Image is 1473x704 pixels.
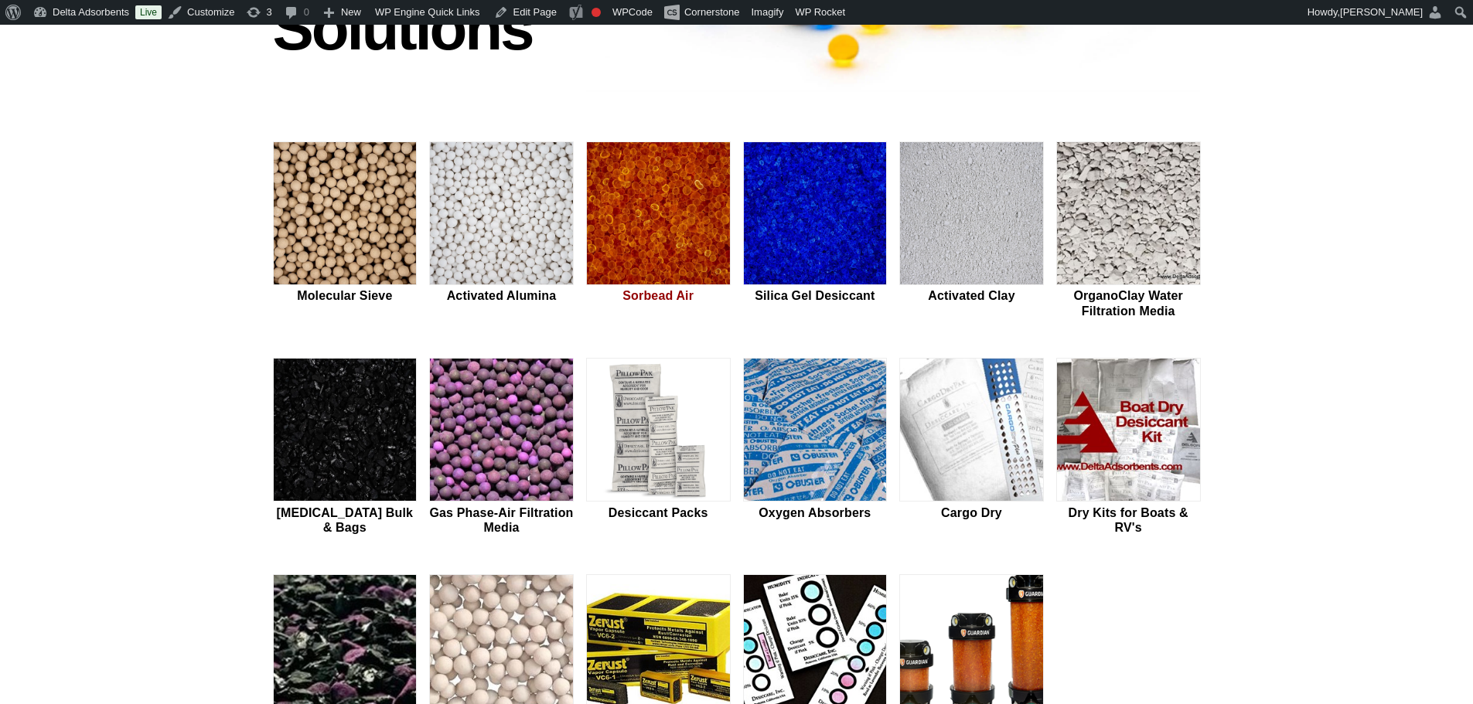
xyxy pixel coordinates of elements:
[429,505,574,535] h2: Gas Phase-Air Filtration Media
[586,141,731,321] a: Sorbead Air
[273,141,418,321] a: Molecular Sieve
[135,5,162,19] a: Live
[586,288,731,303] h2: Sorbead Air
[429,141,574,321] a: Activated Alumina
[743,288,888,303] h2: Silica Gel Desiccant
[743,505,888,520] h2: Oxygen Absorbers
[1056,288,1201,318] h2: OrganoClay Water Filtration Media
[899,288,1044,303] h2: Activated Clay
[743,358,888,537] a: Oxygen Absorbers
[743,141,888,321] a: Silica Gel Desiccant
[429,358,574,537] a: Gas Phase-Air Filtration Media
[1056,358,1201,537] a: Dry Kits for Boats & RV's
[429,288,574,303] h2: Activated Alumina
[592,8,601,17] div: Focus keyphrase not set
[1340,6,1423,18] span: [PERSON_NAME]
[899,358,1044,537] a: Cargo Dry
[273,505,418,535] h2: [MEDICAL_DATA] Bulk & Bags
[586,358,731,537] a: Desiccant Packs
[1056,141,1201,321] a: OrganoClay Water Filtration Media
[1056,505,1201,535] h2: Dry Kits for Boats & RV's
[899,141,1044,321] a: Activated Clay
[273,288,418,303] h2: Molecular Sieve
[586,505,731,520] h2: Desiccant Packs
[899,505,1044,520] h2: Cargo Dry
[273,358,418,537] a: [MEDICAL_DATA] Bulk & Bags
